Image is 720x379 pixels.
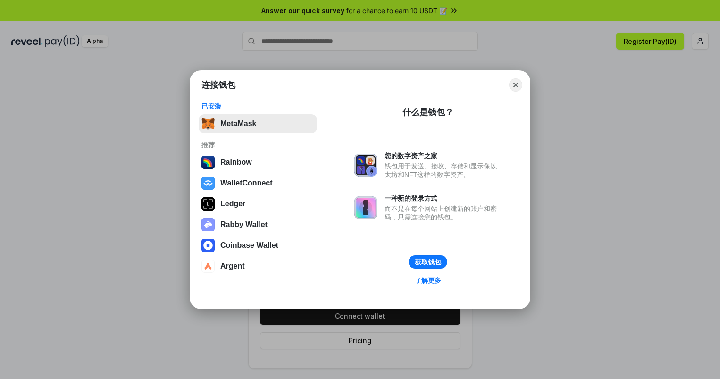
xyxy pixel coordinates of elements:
a: 了解更多 [409,274,447,286]
div: 钱包用于发送、接收、存储和显示像以太坊和NFT这样的数字资产。 [385,162,502,179]
div: 推荐 [201,141,314,149]
div: Rabby Wallet [220,220,268,229]
div: 而不是在每个网站上创建新的账户和密码，只需连接您的钱包。 [385,204,502,221]
img: svg+xml,%3Csvg%20xmlns%3D%22http%3A%2F%2Fwww.w3.org%2F2000%2Fsvg%22%20width%3D%2228%22%20height%3... [201,197,215,211]
img: svg+xml,%3Csvg%20xmlns%3D%22http%3A%2F%2Fwww.w3.org%2F2000%2Fsvg%22%20fill%3D%22none%22%20viewBox... [201,218,215,231]
button: Coinbase Wallet [199,236,317,255]
button: 获取钱包 [409,255,447,269]
img: svg+xml,%3Csvg%20width%3D%2228%22%20height%3D%2228%22%20viewBox%3D%220%200%2028%2028%22%20fill%3D... [201,239,215,252]
div: 获取钱包 [415,258,441,266]
div: 您的数字资产之家 [385,152,502,160]
div: MetaMask [220,119,256,128]
div: WalletConnect [220,179,273,187]
div: 一种新的登录方式 [385,194,502,202]
div: Ledger [220,200,245,208]
button: Ledger [199,194,317,213]
img: svg+xml,%3Csvg%20width%3D%2228%22%20height%3D%2228%22%20viewBox%3D%220%200%2028%2028%22%20fill%3D... [201,260,215,273]
button: Rainbow [199,153,317,172]
button: Close [509,78,522,92]
h1: 连接钱包 [201,79,235,91]
img: svg+xml,%3Csvg%20xmlns%3D%22http%3A%2F%2Fwww.w3.org%2F2000%2Fsvg%22%20fill%3D%22none%22%20viewBox... [354,154,377,177]
img: svg+xml,%3Csvg%20fill%3D%22none%22%20height%3D%2233%22%20viewBox%3D%220%200%2035%2033%22%20width%... [201,117,215,130]
div: Rainbow [220,158,252,167]
img: svg+xml,%3Csvg%20width%3D%2228%22%20height%3D%2228%22%20viewBox%3D%220%200%2028%2028%22%20fill%3D... [201,177,215,190]
div: 了解更多 [415,276,441,285]
div: 已安装 [201,102,314,110]
div: Coinbase Wallet [220,241,278,250]
div: Argent [220,262,245,270]
button: WalletConnect [199,174,317,193]
img: svg+xml,%3Csvg%20xmlns%3D%22http%3A%2F%2Fwww.w3.org%2F2000%2Fsvg%22%20fill%3D%22none%22%20viewBox... [354,196,377,219]
button: Argent [199,257,317,276]
div: 什么是钱包？ [402,107,453,118]
button: MetaMask [199,114,317,133]
img: svg+xml,%3Csvg%20width%3D%22120%22%20height%3D%22120%22%20viewBox%3D%220%200%20120%20120%22%20fil... [201,156,215,169]
button: Rabby Wallet [199,215,317,234]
